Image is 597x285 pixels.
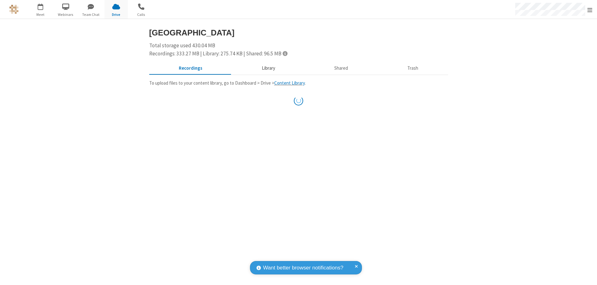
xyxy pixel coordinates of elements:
div: Total storage used 430.04 MB [149,42,448,58]
span: Meet [29,12,52,17]
span: Want better browser notifications? [263,264,343,272]
img: QA Selenium DO NOT DELETE OR CHANGE [9,5,19,14]
span: Webinars [54,12,77,17]
button: Recorded meetings [149,63,232,74]
button: Content library [232,63,305,74]
span: Calls [130,12,153,17]
span: Totals displayed include files that have been moved to the trash. [283,51,287,56]
div: Recordings: 333.27 MB | Library: 275.74 KB | Shared: 96.5 MB [149,50,448,58]
button: Shared during meetings [305,63,378,74]
span: Team Chat [79,12,103,17]
span: Drive [104,12,128,17]
button: Trash [378,63,448,74]
h3: [GEOGRAPHIC_DATA] [149,28,448,37]
p: To upload files to your content library, go to Dashboard > Drive > . [149,80,448,87]
a: Content Library [274,80,305,86]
